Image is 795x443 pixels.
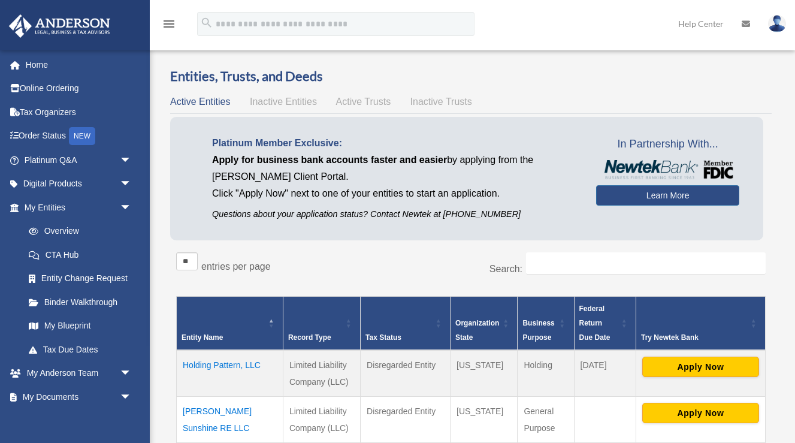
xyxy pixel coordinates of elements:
[642,357,759,377] button: Apply Now
[8,195,144,219] a: My Entitiesarrow_drop_down
[17,337,144,361] a: Tax Due Dates
[17,314,144,338] a: My Blueprint
[768,15,786,32] img: User Pic
[518,397,574,443] td: General Purpose
[518,350,574,397] td: Holding
[17,267,144,291] a: Entity Change Request
[451,397,518,443] td: [US_STATE]
[579,305,610,342] span: Federal Return Due Date
[212,155,447,165] span: Apply for business bank accounts faster and easier
[410,97,472,107] span: Inactive Trusts
[177,397,283,443] td: [PERSON_NAME] Sunshine RE LLC
[288,333,331,342] span: Record Type
[201,261,271,272] label: entries per page
[574,297,636,351] th: Federal Return Due Date: Activate to sort
[8,100,150,124] a: Tax Organizers
[120,148,144,173] span: arrow_drop_down
[451,350,518,397] td: [US_STATE]
[596,185,739,206] a: Learn More
[177,350,283,397] td: Holding Pattern, LLC
[489,264,522,274] label: Search:
[8,385,150,409] a: My Documentsarrow_drop_down
[250,97,317,107] span: Inactive Entities
[162,17,176,31] i: menu
[8,148,150,172] a: Platinum Q&Aarrow_drop_down
[8,53,150,77] a: Home
[8,361,150,385] a: My Anderson Teamarrow_drop_down
[162,21,176,31] a: menu
[212,207,578,222] p: Questions about your application status? Contact Newtek at [PHONE_NUMBER]
[641,330,747,345] div: Try Newtek Bank
[200,16,213,29] i: search
[361,350,451,397] td: Disregarded Entity
[177,297,283,351] th: Entity Name: Activate to invert sorting
[5,14,114,38] img: Anderson Advisors Platinum Portal
[8,124,150,149] a: Order StatusNEW
[182,333,223,342] span: Entity Name
[365,333,401,342] span: Tax Status
[69,127,95,145] div: NEW
[455,319,499,342] span: Organization State
[120,172,144,197] span: arrow_drop_down
[120,195,144,220] span: arrow_drop_down
[8,77,150,101] a: Online Ordering
[522,319,554,342] span: Business Purpose
[361,297,451,351] th: Tax Status: Activate to sort
[336,97,391,107] span: Active Trusts
[212,152,578,185] p: by applying from the [PERSON_NAME] Client Portal.
[596,135,739,154] span: In Partnership With...
[518,297,574,351] th: Business Purpose: Activate to sort
[212,185,578,202] p: Click "Apply Now" next to one of your entities to start an application.
[361,397,451,443] td: Disregarded Entity
[17,243,144,267] a: CTA Hub
[636,297,765,351] th: Try Newtek Bank : Activate to sort
[170,67,772,86] h3: Entities, Trusts, and Deeds
[283,297,360,351] th: Record Type: Activate to sort
[212,135,578,152] p: Platinum Member Exclusive:
[574,350,636,397] td: [DATE]
[283,397,360,443] td: Limited Liability Company (LLC)
[451,297,518,351] th: Organization State: Activate to sort
[17,219,138,243] a: Overview
[602,160,733,179] img: NewtekBankLogoSM.png
[642,403,759,423] button: Apply Now
[120,361,144,386] span: arrow_drop_down
[170,97,230,107] span: Active Entities
[283,350,360,397] td: Limited Liability Company (LLC)
[17,290,144,314] a: Binder Walkthrough
[8,172,150,196] a: Digital Productsarrow_drop_down
[120,385,144,409] span: arrow_drop_down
